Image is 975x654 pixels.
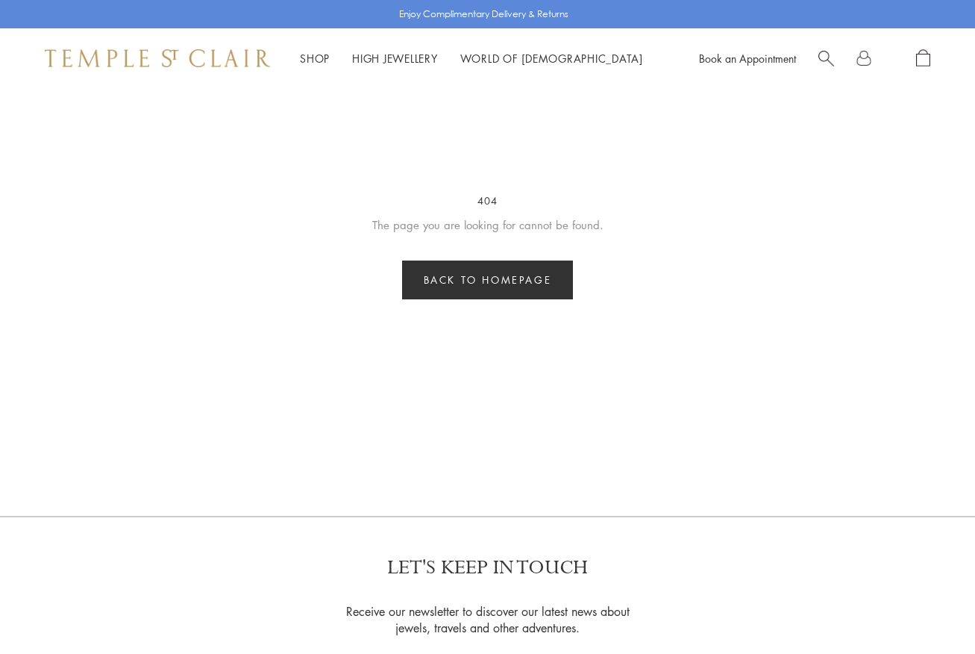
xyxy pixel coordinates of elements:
[916,49,930,68] a: Open Shopping Bag
[699,51,796,66] a: Book an Appointment
[60,216,915,234] p: The page you are looking for cannot be found.
[460,51,643,66] a: World of [DEMOGRAPHIC_DATA]World of [DEMOGRAPHIC_DATA]
[45,49,270,67] img: Temple St. Clair
[387,555,588,581] p: LET'S KEEP IN TOUCH
[402,261,574,299] a: Back to homepage
[399,7,568,22] p: Enjoy Complimentary Delivery & Returns
[352,51,438,66] a: High JewelleryHigh Jewellery
[300,51,330,66] a: ShopShop
[818,49,834,68] a: Search
[336,603,639,636] p: Receive our newsletter to discover our latest news about jewels, travels and other adventures.
[300,49,643,68] nav: Main navigation
[60,193,915,208] h3: 404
